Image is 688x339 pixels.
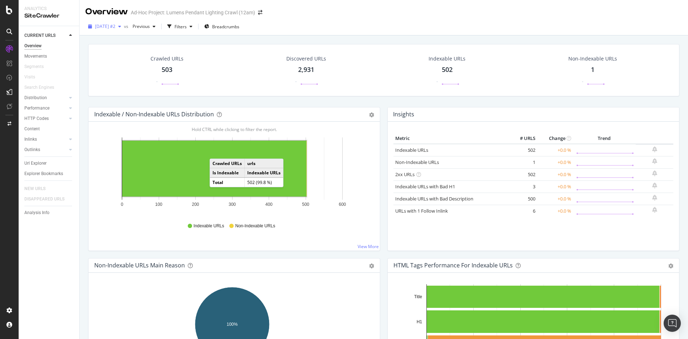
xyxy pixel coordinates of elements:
[24,42,74,50] a: Overview
[652,158,657,164] div: bell-plus
[508,156,537,168] td: 1
[537,144,573,156] td: +0.0 %
[229,202,236,207] text: 300
[652,195,657,200] div: bell-plus
[664,315,681,332] div: Open Intercom Messenger
[124,23,130,29] span: vs
[24,94,47,102] div: Distribution
[24,84,54,91] div: Search Engines
[94,111,214,118] div: Indexable / Non-Indexable URLs Distribution
[24,136,67,143] a: Inlinks
[358,243,379,250] a: View More
[395,208,448,214] a: URLs with 1 Follow Inlink
[537,180,573,193] td: +0.0 %
[668,263,673,268] div: gear
[24,146,67,154] a: Outlinks
[286,55,326,62] div: Discovered URLs
[227,322,238,327] text: 100%
[131,9,255,16] div: Ad-Hoc Project: Lumens Pendant Lighting Crawl (12am)
[155,202,162,207] text: 100
[369,112,374,117] div: gear
[24,32,67,39] a: CURRENT URLS
[24,73,35,81] div: Visits
[85,21,124,32] button: [DATE] #2
[201,21,242,32] button: Breadcrumbs
[429,55,465,62] div: Indexable URLs
[414,294,422,299] text: Title
[162,65,172,74] div: 503
[24,125,74,133] a: Content
[537,156,573,168] td: +0.0 %
[395,147,428,153] a: Indexable URLs
[156,78,158,84] div: -
[245,168,283,178] td: Indexable URLs
[393,262,513,269] div: HTML Tags Performance for Indexable URLs
[164,21,195,32] button: Filters
[258,10,262,15] div: arrow-right-arrow-left
[150,55,183,62] div: Crawled URLs
[265,202,272,207] text: 400
[24,195,72,203] a: DISAPPEARED URLS
[24,170,74,178] a: Explorer Bookmarks
[210,168,245,178] td: Is Indexable
[24,53,74,60] a: Movements
[395,183,455,190] a: Indexable URLs with Bad H1
[393,133,508,144] th: Metric
[24,146,40,154] div: Outlinks
[395,195,473,202] a: Indexable URLs with Bad Description
[24,125,40,133] div: Content
[94,133,370,216] svg: A chart.
[245,178,283,187] td: 502 (99.8 %)
[537,168,573,180] td: +0.0 %
[442,65,453,74] div: 502
[210,178,245,187] td: Total
[24,209,49,217] div: Analysis Info
[395,159,439,165] a: Non-Indexable URLs
[393,110,414,119] h4: Insights
[24,170,63,178] div: Explorer Bookmarks
[537,193,573,205] td: +0.0 %
[212,24,239,30] span: Breadcrumbs
[591,65,594,74] div: 1
[298,65,314,74] div: 2,931
[508,133,537,144] th: # URLS
[568,55,617,62] div: Non-Indexable URLs
[245,159,283,168] td: urls
[652,183,657,188] div: bell-plus
[339,202,346,207] text: 600
[130,23,150,29] span: Previous
[95,23,115,29] span: 2025 Aug. 29th #2
[302,202,309,207] text: 500
[24,105,49,112] div: Performance
[24,160,47,167] div: Url Explorer
[652,170,657,176] div: bell-plus
[537,205,573,217] td: +0.0 %
[417,319,422,324] text: H1
[395,171,415,178] a: 2xx URLs
[436,78,438,84] div: -
[24,185,53,193] a: NEW URLS
[508,144,537,156] td: 502
[193,223,224,229] span: Indexable URLs
[24,12,73,20] div: SiteCrawler
[369,263,374,268] div: gear
[24,105,67,112] a: Performance
[24,115,67,122] a: HTTP Codes
[24,42,42,50] div: Overview
[24,209,74,217] a: Analysis Info
[24,84,61,91] a: Search Engines
[537,133,573,144] th: Change
[24,6,73,12] div: Analytics
[85,6,128,18] div: Overview
[582,78,583,84] div: -
[121,202,123,207] text: 0
[130,21,158,32] button: Previous
[24,160,74,167] a: Url Explorer
[24,94,67,102] a: Distribution
[192,202,199,207] text: 200
[24,136,37,143] div: Inlinks
[24,195,64,203] div: DISAPPEARED URLS
[94,262,185,269] div: Non-Indexable URLs Main Reason
[652,207,657,213] div: bell-plus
